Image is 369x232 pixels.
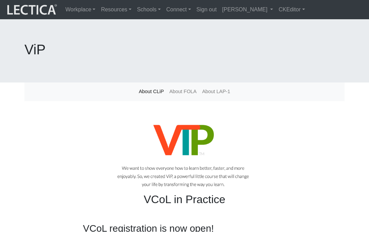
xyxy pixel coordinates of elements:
a: Workplace [63,3,98,16]
a: Sign out [194,3,220,16]
a: Resources [98,3,134,16]
h2: VCoL in Practice [83,193,286,206]
h1: ViP [24,41,345,58]
a: About CLiP [136,85,167,98]
a: [PERSON_NAME] [219,3,276,16]
a: About LAP-1 [199,85,233,98]
a: About FOLA [167,85,199,98]
a: Connect [164,3,194,16]
img: Ad image [83,118,286,193]
img: lecticalive [6,3,57,16]
a: CKEditor [276,3,307,16]
a: Schools [134,3,164,16]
